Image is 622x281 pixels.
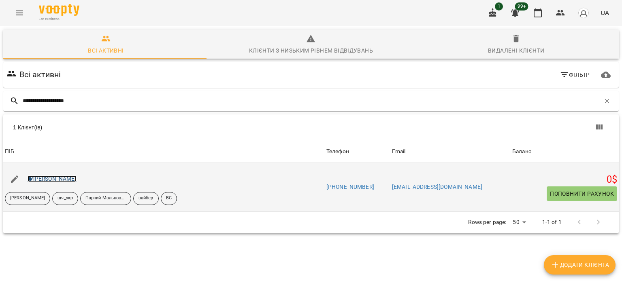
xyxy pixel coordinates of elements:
[326,184,374,190] a: [PHONE_NUMBER]
[392,184,482,190] a: [EMAIL_ADDRESS][DOMAIN_NAME]
[52,192,78,205] div: шч_укр
[39,4,79,16] img: Voopty Logo
[138,195,153,202] p: вайбер
[392,147,406,156] div: Email
[5,147,323,156] span: ПІБ
[590,118,609,137] button: Вигляд колонок
[10,3,29,23] button: Menu
[512,147,531,156] div: Sort
[88,46,124,55] div: Всі активні
[58,195,73,202] p: шч_укр
[542,218,562,226] p: 1-1 of 1
[133,192,159,205] div: вайбер
[80,192,131,205] div: Парний-Мальков_Бондаренко
[601,8,609,17] span: UA
[547,186,617,201] button: Поповнити рахунок
[39,17,79,22] span: For Business
[161,192,177,205] div: ВС
[392,147,509,156] span: Email
[468,218,506,226] p: Rows per page:
[85,195,126,202] p: Парний-Мальков_Бондаренко
[560,70,590,80] span: Фільтр
[13,123,316,131] div: 1 Клієнт(ів)
[488,46,544,55] div: Видалені клієнти
[28,175,77,182] a: [PERSON_NAME]
[392,147,406,156] div: Sort
[550,260,609,270] span: Додати клієнта
[544,255,616,275] button: Додати клієнта
[166,195,172,202] p: ВС
[512,173,617,186] h5: 0 $
[509,216,529,228] div: 50
[326,147,349,156] div: Sort
[19,68,61,81] h6: Всі активні
[249,46,373,55] div: Клієнти з низьким рівнем відвідувань
[550,189,614,199] span: Поповнити рахунок
[556,68,593,82] button: Фільтр
[3,114,619,140] div: Table Toolbar
[10,195,45,202] p: [PERSON_NAME]
[512,147,617,156] span: Баланс
[578,7,589,19] img: avatar_s.png
[5,147,14,156] div: ПІБ
[512,147,531,156] div: Баланс
[597,5,612,20] button: UA
[326,147,389,156] span: Телефон
[515,2,528,11] span: 99+
[326,147,349,156] div: Телефон
[5,147,14,156] div: Sort
[495,2,503,11] span: 1
[5,192,50,205] div: [PERSON_NAME]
